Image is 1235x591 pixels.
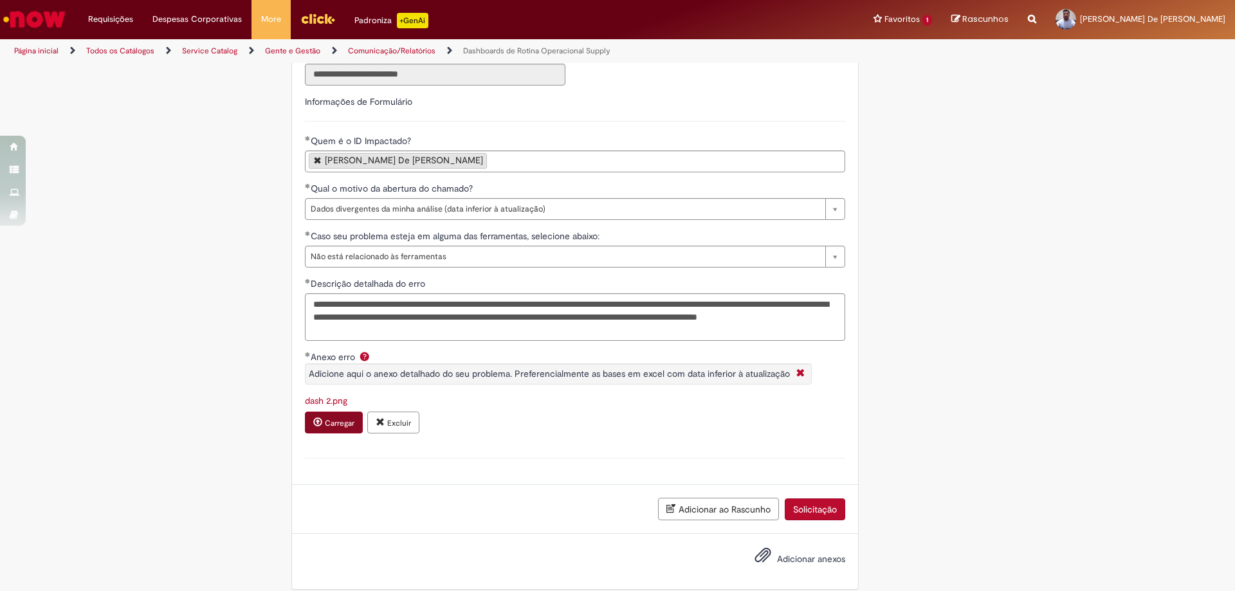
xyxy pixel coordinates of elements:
[354,13,428,28] div: Padroniza
[10,39,814,63] ul: Trilhas de página
[309,368,790,379] span: Adicione aqui o anexo detalhado do seu problema. Preferencialmente as bases em excel com data inf...
[387,418,411,428] small: Excluir
[305,183,311,188] span: Obrigatório Preenchido
[265,46,320,56] a: Gente e Gestão
[311,183,475,194] span: Qual o motivo da abertura do chamado?
[305,395,347,406] a: Download de dash 2.png
[305,352,311,357] span: Obrigatório Preenchido
[463,46,610,56] a: Dashboards de Rotina Operacional Supply
[305,293,845,341] textarea: Descrição detalhada do erro
[311,135,414,147] span: Quem é o ID Impactado?
[793,367,808,381] i: Fechar More information Por question_anexo_erro
[311,230,602,242] span: Caso seu problema esteja em alguma das ferramentas, selecione abaixo:
[785,498,845,520] button: Solicitação
[182,46,237,56] a: Service Catalog
[884,13,920,26] span: Favoritos
[751,543,774,573] button: Adicionar anexos
[962,13,1009,25] span: Rascunhos
[86,46,154,56] a: Todos os Catálogos
[922,15,932,26] span: 1
[1,6,68,32] img: ServiceNow
[311,199,819,219] span: Dados divergentes da minha análise (data inferior à atualização)
[348,46,435,56] a: Comunicação/Relatórios
[311,246,819,267] span: Não está relacionado às ferramentas
[305,278,311,284] span: Obrigatório Preenchido
[152,13,242,26] span: Despesas Corporativas
[300,9,335,28] img: click_logo_yellow_360x200.png
[14,46,59,56] a: Página inicial
[325,418,354,428] small: Carregar
[88,13,133,26] span: Requisições
[325,156,483,165] div: [PERSON_NAME] De [PERSON_NAME]
[777,553,845,565] span: Adicionar anexos
[951,14,1009,26] a: Rascunhos
[311,278,428,289] span: Descrição detalhada do erro
[305,96,412,107] label: Informações de Formulário
[305,231,311,236] span: Obrigatório Preenchido
[311,351,358,363] span: Anexo erro
[357,351,372,361] span: Ajuda para Anexo erro
[658,498,779,520] button: Adicionar ao Rascunho
[397,13,428,28] p: +GenAi
[1080,14,1225,24] span: [PERSON_NAME] De [PERSON_NAME]
[305,64,565,86] input: Departamento
[367,412,419,433] button: Excluir anexo dash 2.png
[305,412,363,433] button: Carregar anexo de Anexo erro Required
[261,13,281,26] span: More
[314,156,322,164] a: Remover Douglas De Francisco Canani Dutra de Quem é o ID Impactado?
[305,136,311,141] span: Obrigatório Preenchido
